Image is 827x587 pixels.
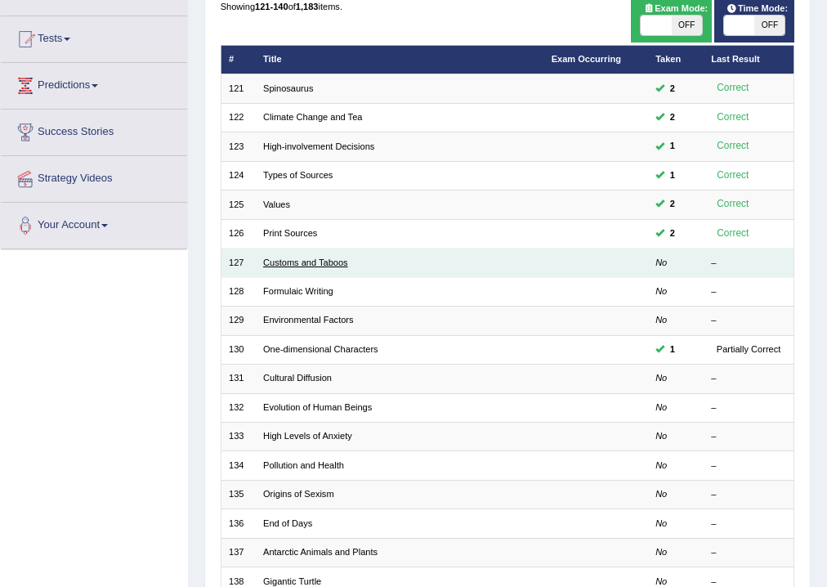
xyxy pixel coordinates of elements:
div: – [711,285,786,298]
a: Print Sources [263,228,317,238]
a: Pollution and Health [263,460,344,470]
th: Title [256,45,544,74]
div: – [711,257,786,270]
a: Spinosaurus [263,83,313,93]
th: Taken [648,45,704,74]
em: No [655,460,667,470]
span: You can still take this question [664,343,680,357]
em: No [655,547,667,557]
a: High-involvement Decisions [263,141,374,151]
td: 134 [221,451,256,480]
td: 136 [221,509,256,538]
td: 123 [221,132,256,161]
a: Exam Occurring [552,54,621,64]
span: You can still take this question [664,110,680,125]
a: Types of Sources [263,170,333,180]
td: 121 [221,74,256,103]
td: 126 [221,219,256,248]
div: – [711,372,786,385]
a: Tests [1,16,187,57]
span: OFF [754,16,785,35]
span: You can still take this question [664,82,680,96]
a: One-dimensional Characters [263,344,378,354]
a: Environmental Factors [263,315,354,325]
span: You can still take this question [664,168,680,183]
a: Evolution of Human Beings [263,402,372,412]
a: Customs and Taboos [263,258,348,267]
td: 128 [221,277,256,306]
td: 137 [221,538,256,567]
a: Cultural Diffusion [263,373,332,383]
div: – [711,314,786,327]
em: No [655,315,667,325]
span: You can still take this question [664,226,680,241]
span: Time Mode: [721,2,793,16]
div: – [711,401,786,414]
div: Correct [711,80,754,96]
div: Partially Correct [711,343,786,357]
em: No [655,431,667,441]
td: 129 [221,307,256,335]
a: Success Stories [1,110,187,150]
td: 130 [221,335,256,364]
td: 133 [221,423,256,451]
span: You can still take this question [664,139,680,154]
th: Last Result [704,45,794,74]
td: 132 [221,393,256,422]
em: No [655,518,667,528]
a: Climate Change and Tea [263,112,362,122]
div: Correct [711,196,754,213]
a: Values [263,199,290,209]
td: 135 [221,480,256,509]
em: No [655,373,667,383]
a: Strategy Videos [1,156,187,197]
div: Correct [711,110,754,126]
td: 131 [221,365,256,393]
th: # [221,45,256,74]
div: – [711,459,786,473]
em: No [655,258,667,267]
b: 1,183 [296,2,319,11]
span: Exam Mode: [638,2,713,16]
a: Predictions [1,63,187,104]
td: 124 [221,161,256,190]
a: Antarctic Animals and Plants [263,547,378,557]
a: Formulaic Writing [263,286,333,296]
a: Origins of Sexism [263,489,334,499]
div: – [711,546,786,559]
a: Your Account [1,203,187,244]
td: 127 [221,249,256,277]
a: End of Days [263,518,312,528]
span: OFF [672,16,702,35]
em: No [655,402,667,412]
td: 122 [221,103,256,132]
div: Correct [711,168,754,184]
span: You can still take this question [664,197,680,212]
div: – [711,430,786,443]
div: Correct [711,226,754,242]
div: – [711,488,786,501]
a: High Levels of Anxiety [263,431,352,441]
b: 121-140 [255,2,288,11]
div: Correct [711,138,754,155]
td: 125 [221,190,256,219]
em: No [655,576,667,586]
em: No [655,286,667,296]
div: – [711,518,786,531]
em: No [655,489,667,499]
a: Gigantic Turtle [263,576,321,586]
